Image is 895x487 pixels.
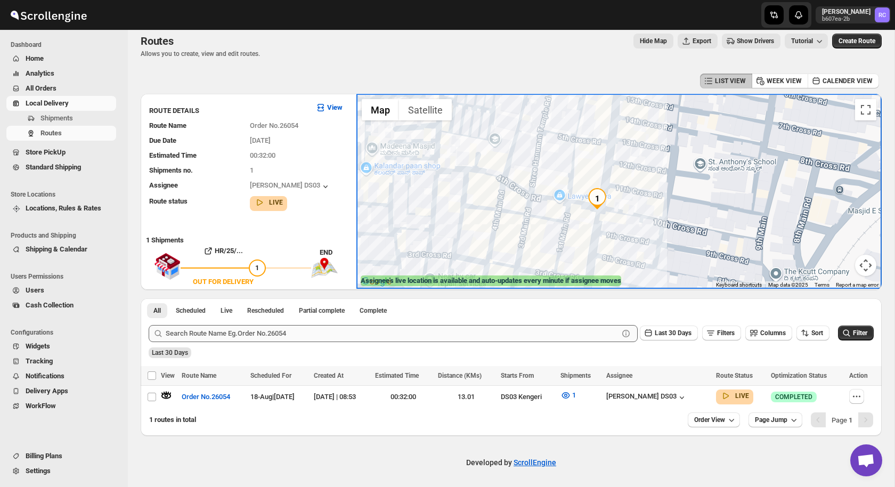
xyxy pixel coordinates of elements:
[314,372,344,379] span: Created At
[26,148,66,156] span: Store PickUp
[816,6,891,23] button: User menu
[752,74,808,88] button: WEEK VIEW
[720,391,749,401] button: LIVE
[716,372,753,379] span: Route Status
[587,188,608,209] div: 1
[181,242,266,259] button: HR/25/...
[221,306,232,315] span: Live
[832,416,852,424] span: Page
[811,412,873,427] nav: Pagination
[26,99,69,107] span: Local Delivery
[250,121,298,129] span: Order No.26054
[9,2,88,28] img: ScrollEngine
[250,181,331,192] button: [PERSON_NAME] DS03
[375,372,419,379] span: Estimated Time
[40,114,73,122] span: Shipments
[141,50,260,58] p: Allows you to create, view and edit routes.
[748,412,802,427] button: Page Jump
[702,326,741,340] button: Filters
[822,16,870,22] p: b607ea-2b
[832,34,882,48] button: Create Route
[362,99,399,120] button: Show street map
[154,246,181,287] img: shop.svg
[855,99,876,120] button: Toggle fullscreen view
[26,163,81,171] span: Standard Shipping
[640,37,667,45] span: Hide Map
[815,282,829,288] a: Terms
[175,388,237,405] button: Order No.26054
[250,151,275,159] span: 00:32:00
[149,105,307,116] h3: ROUTE DETAILS
[149,197,188,205] span: Route status
[360,306,387,315] span: Complete
[26,402,56,410] span: WorkFlow
[438,392,494,402] div: 13.01
[796,326,829,340] button: Sort
[26,467,51,475] span: Settings
[722,34,780,48] button: Show Drivers
[182,372,216,379] span: Route Name
[250,393,295,401] span: 18-Aug | [DATE]
[849,372,868,379] span: Action
[166,325,619,342] input: Search Route Name Eg.Order No.26054
[26,342,50,350] span: Widgets
[40,129,62,137] span: Routes
[572,391,576,399] span: 1
[26,84,56,92] span: All Orders
[693,37,711,45] span: Export
[6,81,116,96] button: All Orders
[6,464,116,478] button: Settings
[823,77,873,85] span: CALENDER VIEW
[560,372,591,379] span: Shipments
[606,392,687,403] button: [PERSON_NAME] DS03
[149,181,178,189] span: Assignee
[6,242,116,257] button: Shipping & Calendar
[26,245,87,253] span: Shipping & Calendar
[193,277,254,287] div: OUT FOR DELIVERY
[836,282,878,288] a: Report a map error
[606,372,632,379] span: Assignee
[811,329,823,337] span: Sort
[11,231,120,240] span: Products and Shipping
[771,372,827,379] span: Optimization Status
[359,275,394,289] a: Open this area in Google Maps (opens a new window)
[309,99,349,116] button: View
[149,416,196,424] span: 1 routes in total
[700,74,752,88] button: LIST VIEW
[250,372,291,379] span: Scheduled For
[11,272,120,281] span: Users Permissions
[466,457,556,468] p: Developed by
[6,369,116,384] button: Notifications
[399,99,452,120] button: Show satellite imagery
[849,416,852,424] b: 1
[26,301,74,309] span: Cash Collection
[161,372,175,379] span: View
[6,66,116,81] button: Analytics
[767,77,802,85] span: WEEK VIEW
[250,136,271,144] span: [DATE]
[26,372,64,380] span: Notifications
[808,74,879,88] button: CALENDER VIEW
[791,37,813,45] span: Tutorial
[149,136,176,144] span: Due Date
[147,303,167,318] button: All routes
[678,34,718,48] button: Export
[640,326,698,340] button: Last 30 Days
[327,103,343,111] b: View
[501,372,534,379] span: Starts From
[694,416,725,424] span: Order View
[438,372,482,379] span: Distance (KMs)
[153,306,161,315] span: All
[878,12,886,19] text: RC
[768,282,808,288] span: Map data ©2025
[6,126,116,141] button: Routes
[514,458,556,467] a: ScrollEngine
[6,283,116,298] button: Users
[314,392,368,402] div: [DATE] | 08:53
[149,151,197,159] span: Estimated Time
[875,7,890,22] span: Rahul Chopra
[6,51,116,66] button: Home
[320,247,351,258] div: END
